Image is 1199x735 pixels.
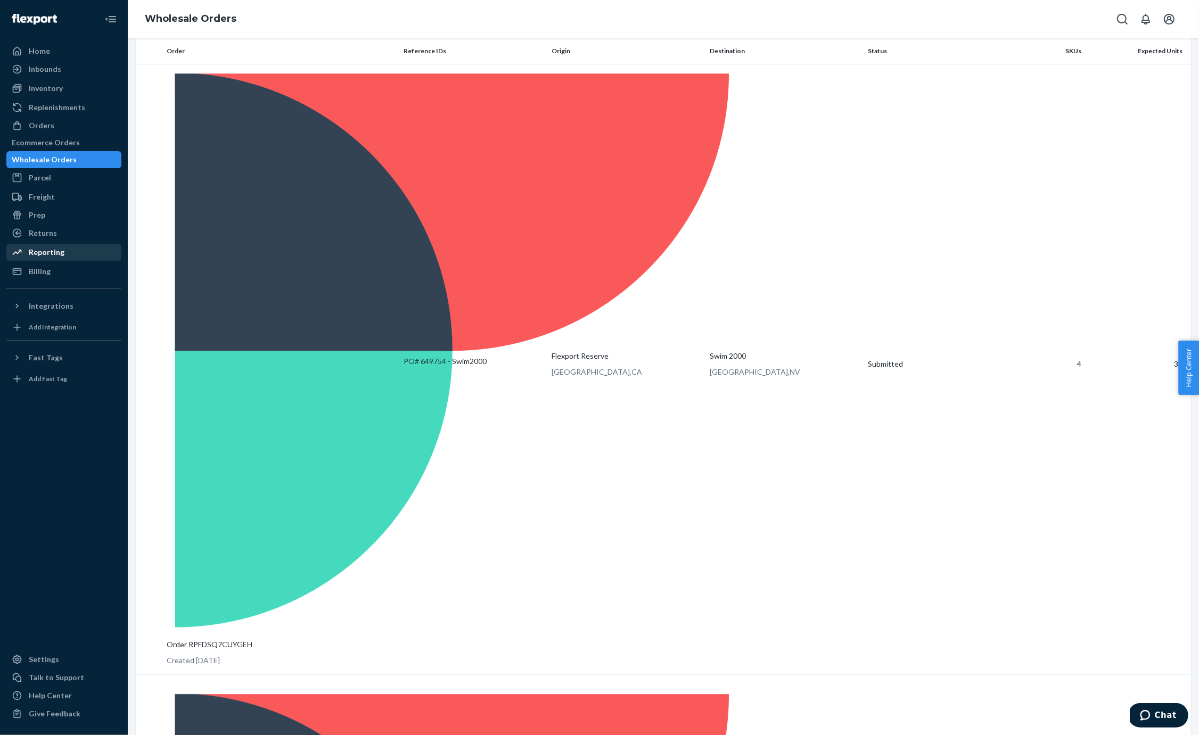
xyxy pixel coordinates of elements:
[29,192,55,202] div: Freight
[29,708,80,719] div: Give Feedback
[167,639,396,650] p: Order RPFDSQ7CUYGEH
[6,705,121,722] button: Give Feedback
[6,169,121,186] a: Parcel
[167,63,742,639] img: flexport logo
[29,64,61,75] div: Inbounds
[6,225,121,242] a: Returns
[6,134,121,151] a: Ecommerce Orders
[552,367,701,377] p: [GEOGRAPHIC_DATA] , CA
[29,102,85,113] div: Replenishments
[6,263,121,280] a: Billing
[29,172,51,183] div: Parcel
[1159,9,1180,30] button: Open account menu
[864,38,1012,64] th: Status
[6,370,121,387] a: Add Fast Tag
[6,244,121,261] a: Reporting
[29,374,67,383] div: Add Fast Tag
[1012,54,1086,674] td: 4
[868,359,1007,369] div: Submitted
[6,687,121,704] a: Help Center
[29,266,51,277] div: Billing
[6,651,121,668] a: Settings
[404,356,543,367] p: PO# 649754 - Swim2000
[547,38,705,64] th: Origin
[1135,9,1156,30] button: Open notifications
[1112,9,1133,30] button: Open Search Box
[6,151,121,168] a: Wholesale Orders
[6,349,121,366] button: Fast Tags
[1086,38,1191,64] th: Expected Units
[29,247,64,258] div: Reporting
[6,43,121,60] a: Home
[29,690,72,701] div: Help Center
[6,61,121,78] a: Inbounds
[1130,703,1188,730] iframe: Opens a widget where you can chat to one of our agents
[710,367,859,377] p: [GEOGRAPHIC_DATA] , NV
[6,319,121,336] a: Add Integration
[6,117,121,134] a: Orders
[1012,38,1086,64] th: SKUs
[6,80,121,97] a: Inventory
[167,655,396,666] p: Created [DATE]
[29,83,63,94] div: Inventory
[1086,54,1191,674] td: 36
[400,38,547,64] th: Reference IDs
[12,137,80,148] div: Ecommerce Orders
[6,669,121,686] button: Talk to Support
[162,38,400,64] th: Order
[29,654,59,665] div: Settings
[552,351,701,361] p: Flexport Reserve
[100,9,121,30] button: Close Navigation
[6,298,121,315] button: Integrations
[29,46,50,56] div: Home
[29,323,76,332] div: Add Integration
[12,154,77,165] div: Wholesale Orders
[29,352,63,363] div: Fast Tags
[705,38,864,64] th: Destination
[6,99,121,116] a: Replenishments
[710,351,859,361] p: Swim 2000
[145,13,236,24] a: Wholesale Orders
[1178,341,1199,395] button: Help Center
[29,210,45,220] div: Prep
[29,301,73,311] div: Integrations
[6,188,121,205] a: Freight
[6,207,121,224] a: Prep
[29,120,54,131] div: Orders
[29,228,57,238] div: Returns
[12,14,57,24] img: Flexport logo
[29,672,84,683] div: Talk to Support
[136,4,245,35] ol: breadcrumbs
